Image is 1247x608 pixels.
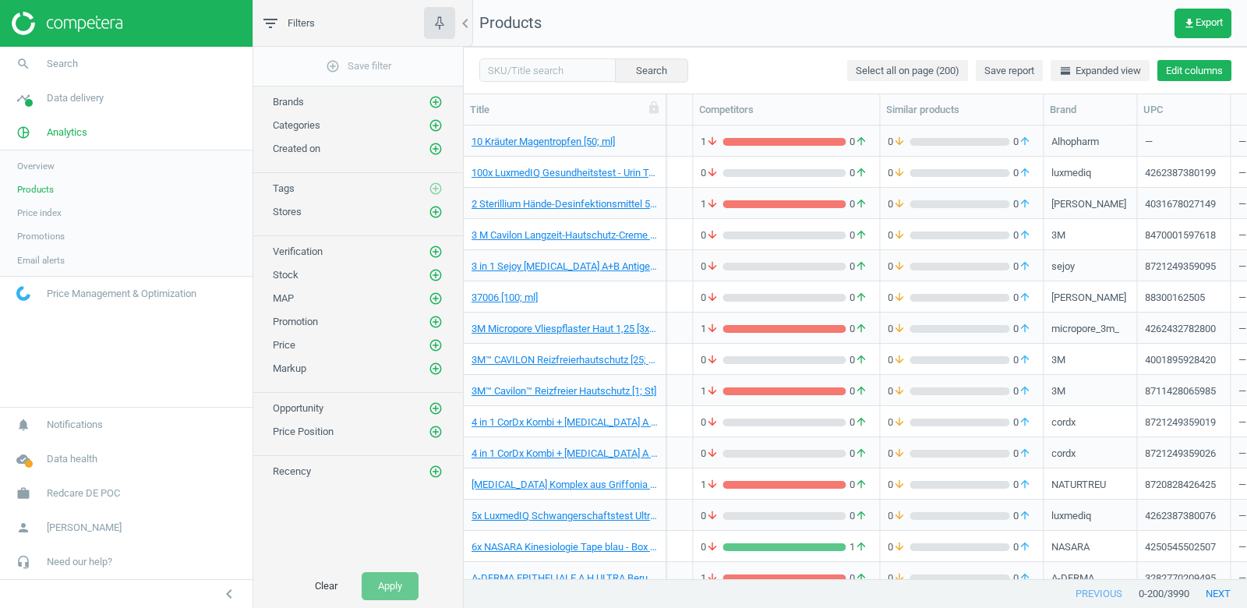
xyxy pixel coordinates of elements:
i: arrow_downward [893,415,906,429]
span: 0 [1009,260,1035,274]
span: 0 [888,228,910,242]
i: arrow_downward [706,166,719,180]
span: 0 [888,322,910,336]
i: arrow_downward [706,384,719,398]
i: arrow_upward [855,447,867,461]
a: [MEDICAL_DATA] Komplex aus Griffonia Simplicifolia - Glücksbote - NATURTREU® [44; g] [472,478,658,492]
div: NASARA [1051,540,1090,560]
span: Created on [273,143,320,154]
i: arrow_upward [855,478,867,492]
span: Price Position [273,426,334,437]
i: arrow_upward [1019,228,1031,242]
span: 0 [846,353,871,367]
span: Verification [273,246,323,257]
i: arrow_upward [1019,478,1031,492]
i: add_circle_outline [326,59,340,73]
span: Promotion [273,316,318,327]
i: arrow_upward [855,197,867,211]
i: arrow_downward [893,571,906,585]
button: previous [1059,580,1139,608]
a: 4 in 1 CorDx Kombi + [MEDICAL_DATA] A + B RSV Viren + Corona [MEDICAL_DATA] Schnelltest + BLT Des... [472,415,658,429]
i: arrow_downward [893,509,906,523]
button: horizontal_splitExpanded view [1051,60,1150,82]
span: 0 [701,540,722,554]
div: grid [464,125,1247,580]
span: Products [17,183,54,196]
span: Save filter [326,59,391,73]
span: 1 [846,540,871,554]
span: Analytics [47,125,87,140]
div: 4262432782800 [1145,322,1216,341]
a: 3 in 1 Sejoy [MEDICAL_DATA] A+B Antigen Combo [MEDICAL_DATA] & Grippe-Schnelltest + GRATIS Desinf... [472,260,658,274]
i: search [9,49,38,79]
i: arrow_upward [855,353,867,367]
input: SKU/Title search [479,58,616,82]
div: A-DERMA [1051,571,1094,591]
div: 4001895928420 [1145,353,1216,373]
button: add_circle_outline [428,401,443,416]
i: arrow_upward [855,166,867,180]
span: Data health [47,452,97,466]
span: 0 [846,228,871,242]
i: pie_chart_outlined [9,118,38,147]
span: 0 [846,260,871,274]
i: arrow_upward [855,260,867,274]
span: 0 [1009,509,1035,523]
span: 0 - 200 [1139,587,1164,601]
div: Similar products [886,103,1037,117]
i: add_circle_outline [429,205,443,219]
button: Select all on page (200) [847,60,968,82]
i: person [9,513,38,543]
span: 0 [1009,447,1035,461]
div: 8720828426425 [1145,478,1216,497]
button: Clear [299,572,354,600]
a: 4 in 1 CorDx Kombi + [MEDICAL_DATA] A + B RSV Viren + Corona [MEDICAL_DATA] Schnelltest + BLT Des... [472,447,658,461]
i: arrow_downward [706,322,719,336]
div: luxmediq [1051,509,1091,528]
div: sejoy [1051,260,1075,279]
span: 0 [846,509,871,523]
button: add_circle_outlineSave filter [253,51,463,82]
span: 1 [701,478,722,492]
span: Price [273,339,295,351]
button: add_circle_outline [428,291,443,306]
span: 0 [846,384,871,398]
button: Search [615,58,688,82]
span: 0 [701,353,722,367]
i: arrow_downward [893,260,906,274]
span: Tags [273,182,295,194]
i: arrow_upward [855,571,867,585]
i: chevron_left [220,585,238,603]
span: 0 [846,415,871,429]
div: 88300162505 [1145,291,1205,310]
span: 0 [888,509,910,523]
span: Need our help? [47,555,112,569]
i: horizontal_split [1059,65,1072,77]
span: 0 [1009,384,1035,398]
span: 0 [1009,291,1035,305]
button: next [1189,580,1247,608]
i: add_circle_outline [429,268,443,282]
span: 0 [888,571,910,585]
span: Redcare DE POC [47,486,120,500]
button: add_circle_outline [428,94,443,110]
button: add_circle_outline [428,244,443,260]
i: chevron_left [456,14,475,33]
button: Edit columns [1157,60,1231,82]
i: add_circle_outline [429,362,443,376]
i: arrow_upward [855,291,867,305]
div: Title [470,103,659,117]
span: 0 [1009,571,1035,585]
div: 4250545502507 [1145,540,1216,560]
a: 100x LuxmedIQ Gesundheitstest - Urin Teststreifen für 10 Parameter [100; St] [472,166,658,180]
a: 10 Kräuter Magentropfen [50; ml] [472,135,615,149]
div: 3M [1051,353,1065,373]
span: Filters [288,16,315,30]
i: add_circle_outline [429,182,443,196]
span: Brands [273,96,304,108]
a: 3 M Cavilon Langzeit-Hautschutz-Creme [92; g] [472,228,658,242]
i: add_circle_outline [429,95,443,109]
span: 0 [888,540,910,554]
span: 0 [888,353,910,367]
i: add_circle_outline [429,425,443,439]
